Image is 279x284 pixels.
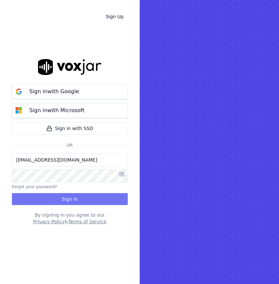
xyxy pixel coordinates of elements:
button: Sign In [12,193,128,205]
button: Terms of Service [68,218,106,225]
button: Sign inwith Microsoft [12,103,128,118]
a: Sign Up [100,11,129,23]
a: Sign in with SSO [12,122,128,135]
button: Sign inwith Google [12,84,128,99]
span: Or [64,143,75,148]
button: Privacy Policy [33,218,65,225]
img: google Sign in button [12,85,25,98]
input: Email [12,153,128,167]
p: Sign in with Microsoft [29,106,84,114]
div: By signing in you agree to our & [12,212,128,225]
p: Sign in with Google [29,88,79,96]
img: logo [38,59,102,75]
button: Forgot your password? [12,184,57,189]
img: microsoft Sign in button [12,104,25,117]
